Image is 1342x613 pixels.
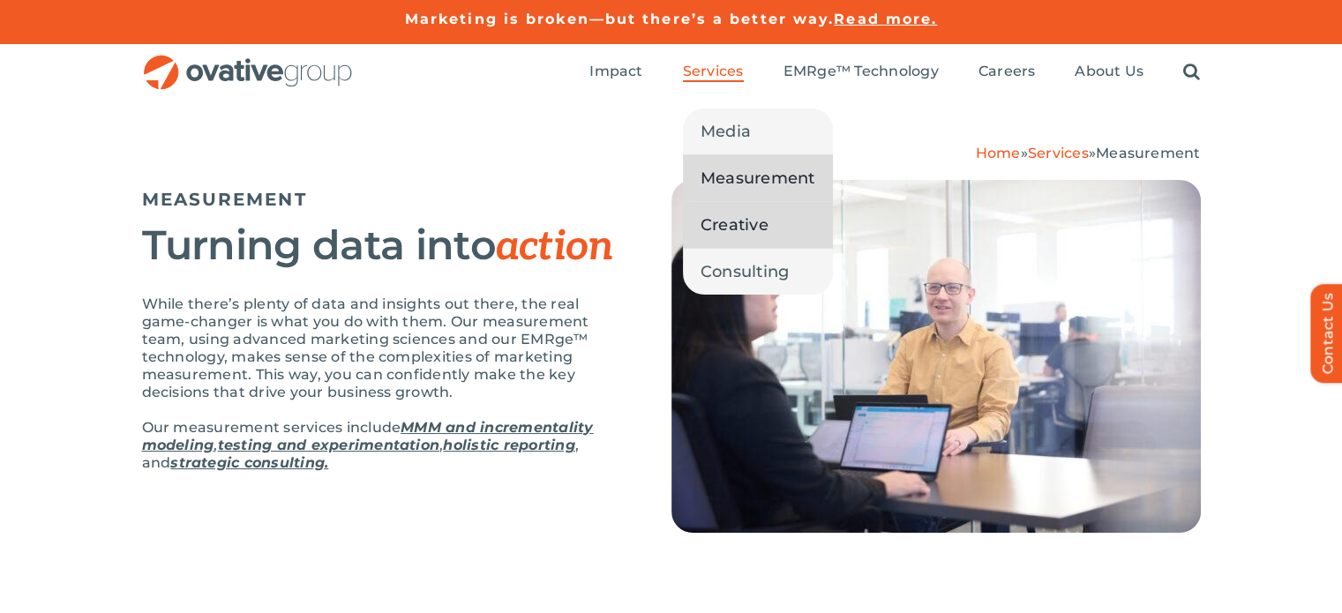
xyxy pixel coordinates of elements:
[142,295,627,401] p: While there’s plenty of data and insights out there, the real game-changer is what you do with th...
[975,145,1020,161] a: Home
[978,63,1036,82] a: Careers
[1183,63,1200,82] a: Search
[1075,63,1143,82] a: About Us
[142,223,627,269] h2: Turning data into
[783,63,939,80] span: EMRge™ Technology
[701,213,768,237] span: Creative
[496,222,614,272] em: action
[683,63,744,80] span: Services
[405,11,835,27] a: Marketing is broken—but there’s a better way.
[975,145,1200,161] span: » »
[142,419,627,472] p: Our measurement services include , , , and
[671,180,1201,533] img: Measurement – Hero
[142,419,594,453] a: MMM and incrementality modeling
[783,63,939,82] a: EMRge™ Technology
[170,454,328,471] a: strategic consulting.
[701,119,751,144] span: Media
[142,53,354,70] a: OG_Full_horizontal_RGB
[701,166,815,191] span: Measurement
[683,108,833,154] a: Media
[683,63,744,82] a: Services
[683,249,833,295] a: Consulting
[978,63,1036,80] span: Careers
[1075,63,1143,80] span: About Us
[701,259,790,284] span: Consulting
[1028,145,1089,161] a: Services
[142,189,627,210] h5: MEASUREMENT
[683,155,833,201] a: Measurement
[683,202,833,248] a: Creative
[218,437,439,453] a: testing and experimentation
[589,44,1200,101] nav: Menu
[589,63,642,80] span: Impact
[834,11,937,27] a: Read more.
[589,63,642,82] a: Impact
[443,437,574,453] a: holistic reporting
[1096,145,1201,161] span: Measurement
